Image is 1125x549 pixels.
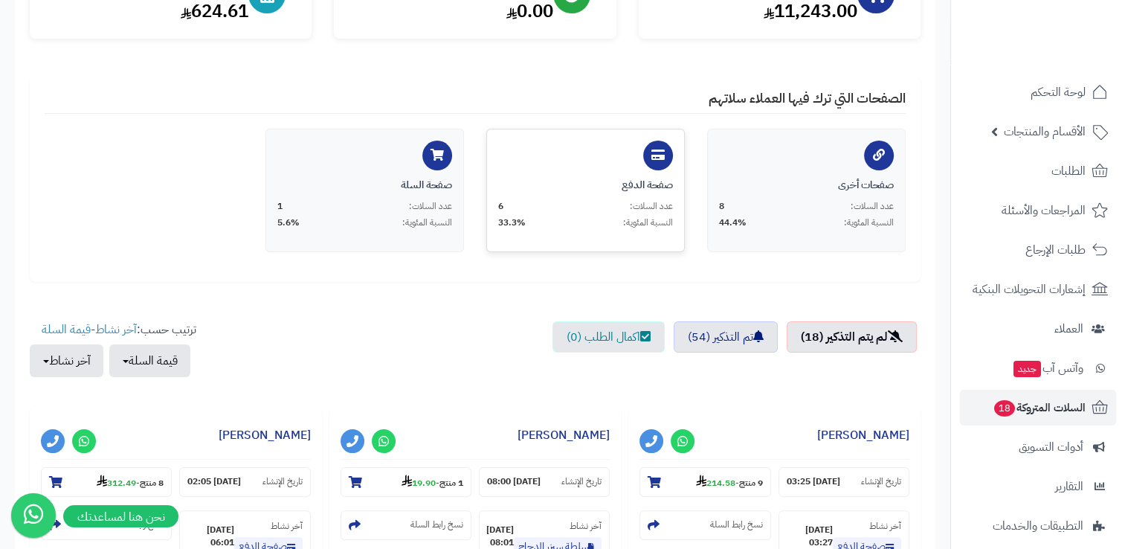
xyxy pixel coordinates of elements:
[262,475,303,488] small: تاريخ الإنشاء
[498,178,673,193] div: صفحة الدفع
[45,91,906,114] h4: الصفحات التي ترك فيها العملاء سلاتهم
[498,200,503,213] span: 6
[960,232,1116,268] a: طلبات الإرجاع
[140,476,164,489] strong: 8 منتج
[187,524,233,549] strong: [DATE] 06:01
[960,429,1116,465] a: أدوات التسويق
[95,321,137,338] a: آخر نشاط
[719,178,894,193] div: صفحات أخرى
[696,476,735,489] strong: 214.58
[277,178,452,193] div: صفحة السلة
[960,153,1116,189] a: الطلبات
[409,200,452,213] span: عدد السلات:
[498,216,526,229] span: 33.3%
[552,321,665,353] a: اكمال الطلب (0)
[341,467,471,497] section: 1 منتج-19.90
[973,279,1086,300] span: إشعارات التحويلات البنكية
[219,426,311,444] a: [PERSON_NAME]
[851,200,894,213] span: عدد السلات:
[960,508,1116,544] a: التطبيقات والخدمات
[787,475,840,488] strong: [DATE] 03:25
[486,524,514,549] strong: [DATE] 08:01
[1051,161,1086,182] span: الطلبات
[518,426,610,444] a: [PERSON_NAME]
[1013,361,1041,377] span: جديد
[42,321,91,338] a: قيمة السلة
[487,475,541,488] strong: [DATE] 08:00
[994,400,1015,417] span: 18
[869,519,901,533] small: آخر نشاط
[277,216,300,229] span: 5.6%
[817,426,909,444] a: [PERSON_NAME]
[277,200,283,213] span: 1
[639,510,770,540] section: نسخ رابط السلة
[1031,82,1086,103] span: لوحة التحكم
[402,476,436,489] strong: 19.90
[402,475,463,489] small: -
[341,510,471,540] section: نسخ رابط السلة
[960,390,1116,426] a: السلات المتروكة18
[561,475,602,488] small: تاريخ الإنشاء
[30,321,196,377] ul: ترتيب حسب: -
[1012,358,1083,379] span: وآتس آب
[1002,200,1086,221] span: المراجعات والأسئلة
[630,200,673,213] span: عدد السلات:
[960,74,1116,110] a: لوحة التحكم
[97,476,136,489] strong: 312.49
[993,397,1086,418] span: السلات المتروكة
[271,519,303,533] small: آخر نشاط
[1019,437,1083,457] span: أدوات التسويق
[410,518,463,531] small: نسخ رابط السلة
[674,321,778,353] a: تم التذكير (54)
[960,469,1116,504] a: التقارير
[960,272,1116,307] a: إشعارات التحويلات البنكية
[960,193,1116,228] a: المراجعات والأسئلة
[639,467,770,497] section: 9 منتج-214.58
[439,476,463,489] strong: 1 منتج
[719,200,724,213] span: 8
[787,321,917,353] a: لم يتم التذكير (18)
[1054,318,1083,339] span: العملاء
[570,519,602,533] small: آخر نشاط
[1024,36,1111,68] img: logo-2.png
[739,476,763,489] strong: 9 منتج
[30,344,103,377] button: آخر نشاط
[1004,121,1086,142] span: الأقسام والمنتجات
[41,467,172,497] section: 8 منتج-312.49
[719,216,747,229] span: 44.4%
[993,516,1083,536] span: التطبيقات والخدمات
[187,475,241,488] strong: [DATE] 02:05
[1025,240,1086,260] span: طلبات الإرجاع
[1055,476,1083,497] span: التقارير
[109,344,190,377] button: قيمة السلة
[960,350,1116,386] a: وآتس آبجديد
[960,311,1116,347] a: العملاء
[623,216,673,229] span: النسبة المئوية:
[861,475,901,488] small: تاريخ الإنشاء
[97,475,164,489] small: -
[844,216,894,229] span: النسبة المئوية:
[402,216,452,229] span: النسبة المئوية:
[787,524,833,549] strong: [DATE] 03:27
[696,475,763,489] small: -
[710,518,763,531] small: نسخ رابط السلة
